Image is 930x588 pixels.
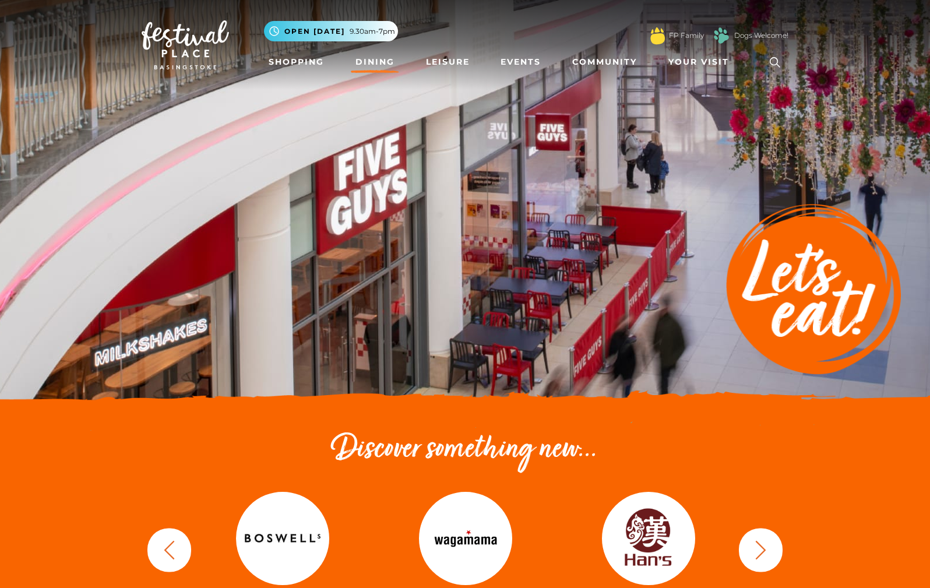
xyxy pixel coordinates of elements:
[264,51,329,73] a: Shopping
[284,26,345,37] span: Open [DATE]
[264,21,398,41] button: Open [DATE] 9.30am-7pm
[668,56,729,68] span: Your Visit
[142,431,788,469] h2: Discover something new...
[142,20,229,69] img: Festival Place Logo
[734,30,788,41] a: Dogs Welcome!
[351,51,399,73] a: Dining
[350,26,395,37] span: 9.30am-7pm
[496,51,545,73] a: Events
[669,30,704,41] a: FP Family
[664,51,739,73] a: Your Visit
[568,51,642,73] a: Community
[421,51,474,73] a: Leisure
